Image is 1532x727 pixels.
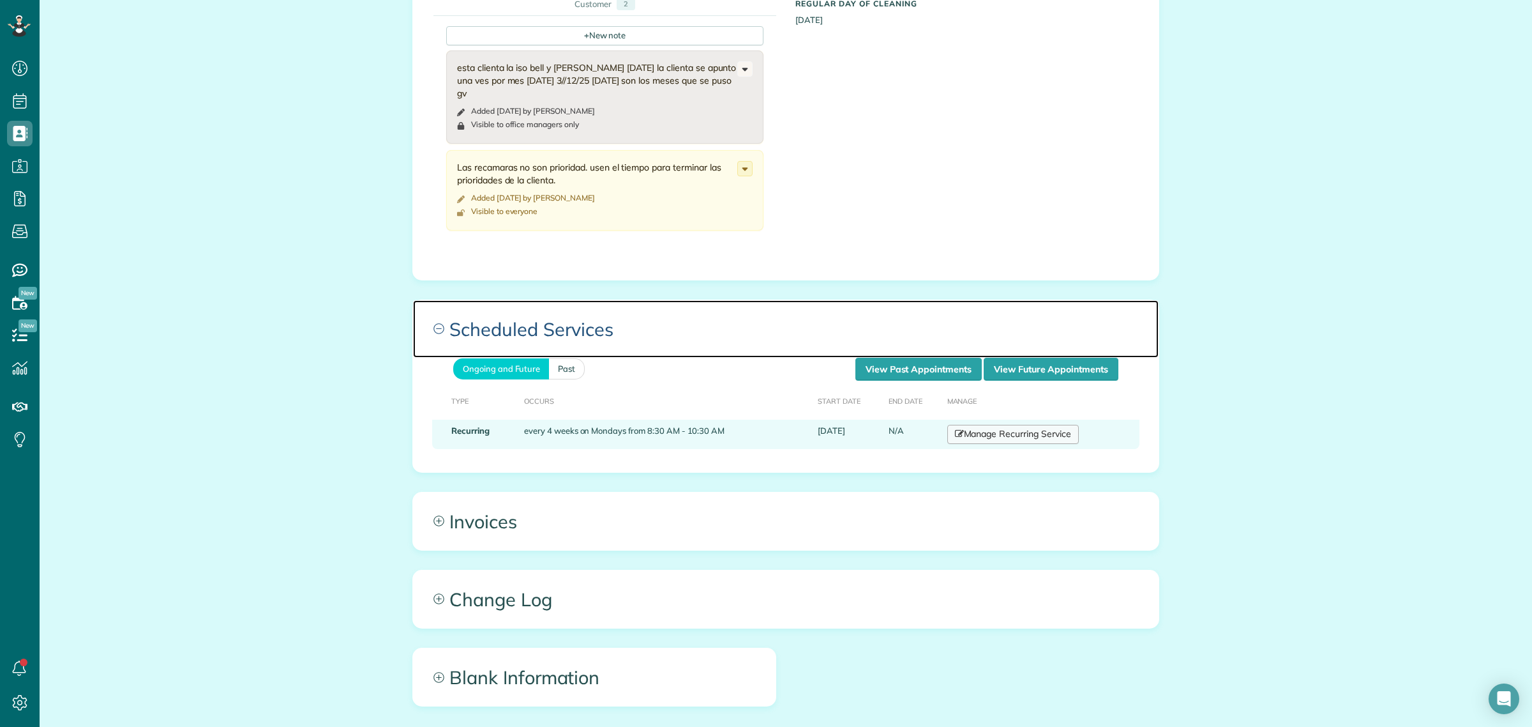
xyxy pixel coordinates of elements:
[471,193,595,203] time: Added [DATE] by [PERSON_NAME]
[453,358,549,379] a: Ongoing and Future
[451,425,490,436] strong: Recurring
[1489,684,1519,714] div: Open Intercom Messenger
[432,381,519,420] th: Type
[813,381,883,420] th: Start Date
[471,206,537,217] div: Visible to everyone
[413,493,1159,550] a: Invoices
[519,420,813,449] td: every 4 weeks on Mondays from 8:30 AM - 10:30 AM
[457,61,737,100] div: esta clienta la iso bell y [PERSON_NAME] [DATE] la clienta se apunto una ves por mes [DATE] 3//12...
[471,106,595,116] time: Added [DATE] by [PERSON_NAME]
[549,358,585,379] a: Past
[813,420,883,449] td: [DATE]
[883,420,942,449] td: N/A
[984,358,1118,381] a: View Future Appointments
[19,319,37,332] span: New
[413,300,1159,358] a: Scheduled Services
[519,381,813,420] th: Occurs
[19,287,37,300] span: New
[584,29,589,41] span: +
[855,358,982,381] a: View Past Appointments
[883,381,942,420] th: End Date
[446,26,763,45] div: New note
[947,425,1079,444] a: Manage Recurring Service
[471,119,579,130] div: Visible to office managers only
[457,161,737,187] div: Las recamaras no son prioridad. usen el tiempo para terminar las prioridades de la clienta.
[942,381,1139,420] th: Manage
[413,648,776,706] a: Blank Information
[413,570,1159,628] a: Change Log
